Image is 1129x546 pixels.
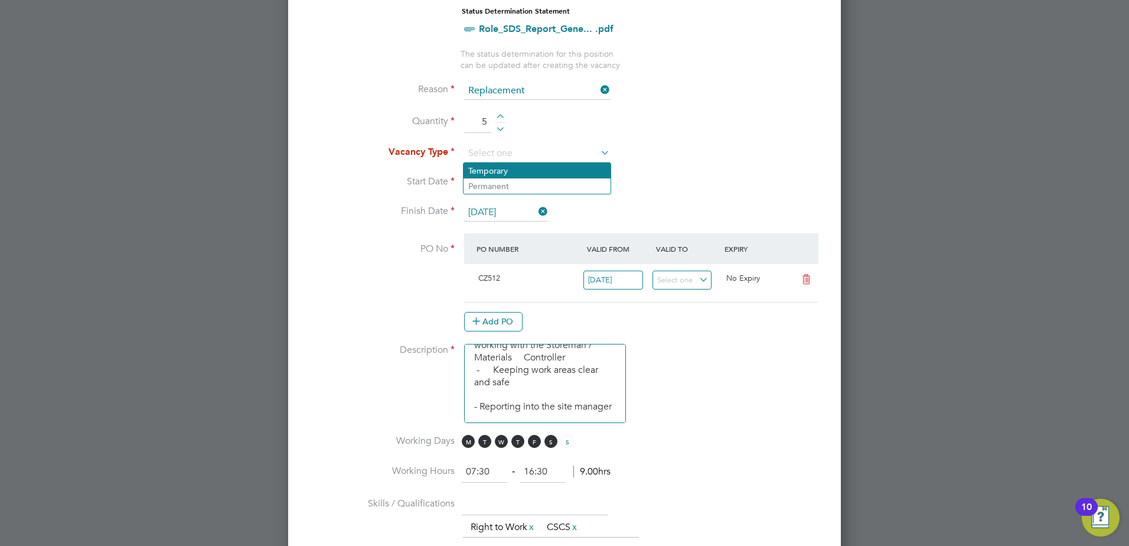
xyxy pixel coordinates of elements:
[653,238,722,259] div: Valid To
[307,205,455,217] label: Finish Date
[1082,499,1120,537] button: Open Resource Center, 10 new notifications
[478,273,500,283] span: CZ512
[464,145,610,162] input: Select one
[307,146,455,158] label: Vacancy Type
[584,238,653,259] div: Valid From
[307,83,455,96] label: Reason
[479,23,614,34] a: Role_SDS_Report_Gene... .pdf
[307,435,455,447] label: Working Days
[1081,507,1092,522] div: 10
[464,82,610,100] input: Select one
[561,435,574,448] span: S
[583,271,643,290] input: Select one
[307,115,455,128] label: Quantity
[466,519,540,535] li: Right to Work
[464,178,611,194] li: Permanent
[495,435,508,448] span: W
[520,461,565,483] input: 17:00
[652,271,712,290] input: Select one
[722,238,791,259] div: Expiry
[527,519,536,535] a: x
[464,163,611,178] li: Temporary
[462,7,570,15] strong: Status Determination Statement
[478,435,491,448] span: T
[528,435,541,448] span: F
[573,466,611,477] span: 9.00hrs
[464,312,523,331] button: Add PO
[474,238,584,259] div: PO Number
[461,48,620,70] span: The status determination for this position can be updated after creating the vacancy
[510,466,517,477] span: ‐
[307,465,455,477] label: Working Hours
[307,243,455,255] label: PO No
[464,204,548,222] input: Select one
[570,519,579,535] a: x
[544,435,557,448] span: S
[726,273,760,283] span: No Expiry
[511,435,524,448] span: T
[307,344,455,356] label: Description
[462,435,475,448] span: M
[307,175,455,188] label: Start Date
[462,461,507,483] input: 08:00
[307,498,455,510] label: Skills / Qualifications
[542,519,583,535] li: CSCS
